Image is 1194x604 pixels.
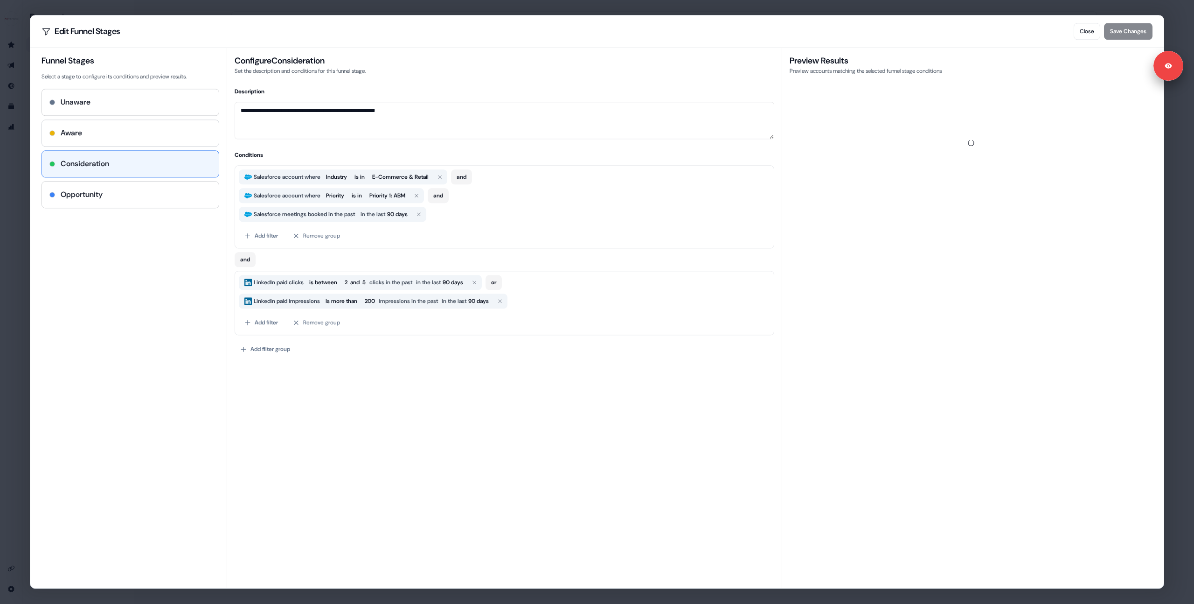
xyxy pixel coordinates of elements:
span: LinkedIn paid clicks [252,278,305,287]
h3: Preview Results [790,55,1152,66]
button: Priority 1: ABM [366,190,409,201]
h4: Description [235,87,774,96]
button: Add filter [239,227,284,244]
h4: Conditions [235,150,774,160]
span: in the last [442,296,466,306]
span: Salesforce account where [252,172,322,182]
button: and [428,188,449,203]
span: clicks in the past [369,278,412,287]
span: Salesforce meetings booked in the past [252,210,357,219]
span: Priority [326,191,344,200]
button: Close [1074,23,1100,40]
h3: Funnel Stages [42,55,219,66]
h4: Aware [61,127,82,139]
button: Remove group [287,227,346,244]
h4: Unaware [61,97,90,108]
button: E-Commerce & Retail [368,171,432,183]
span: LinkedIn paid impressions [252,296,322,306]
span: 2 [345,278,347,287]
button: Add filter group [235,341,296,358]
button: and [235,252,256,267]
span: impressions in the past [379,296,438,306]
p: Select a stage to configure its conditions and preview results. [42,72,219,81]
span: Salesforce account where [252,191,322,200]
span: in the last [416,278,441,287]
button: and [451,169,472,184]
h4: Consideration [61,158,109,169]
p: Preview accounts matching the selected funnel stage conditions [790,66,1152,76]
span: in the last [361,210,387,219]
button: Add filter [239,314,284,331]
button: or [486,275,502,290]
span: 200 [365,296,375,306]
button: Remove group [287,314,346,331]
h4: Opportunity [61,189,103,200]
h2: Edit Funnel Stages [42,27,120,36]
h3: Configure Consideration [235,55,774,66]
span: Industry [326,172,347,182]
span: 5 [362,278,366,287]
span: and [350,278,360,287]
p: Set the description and conditions for this funnel stage. [235,66,774,76]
